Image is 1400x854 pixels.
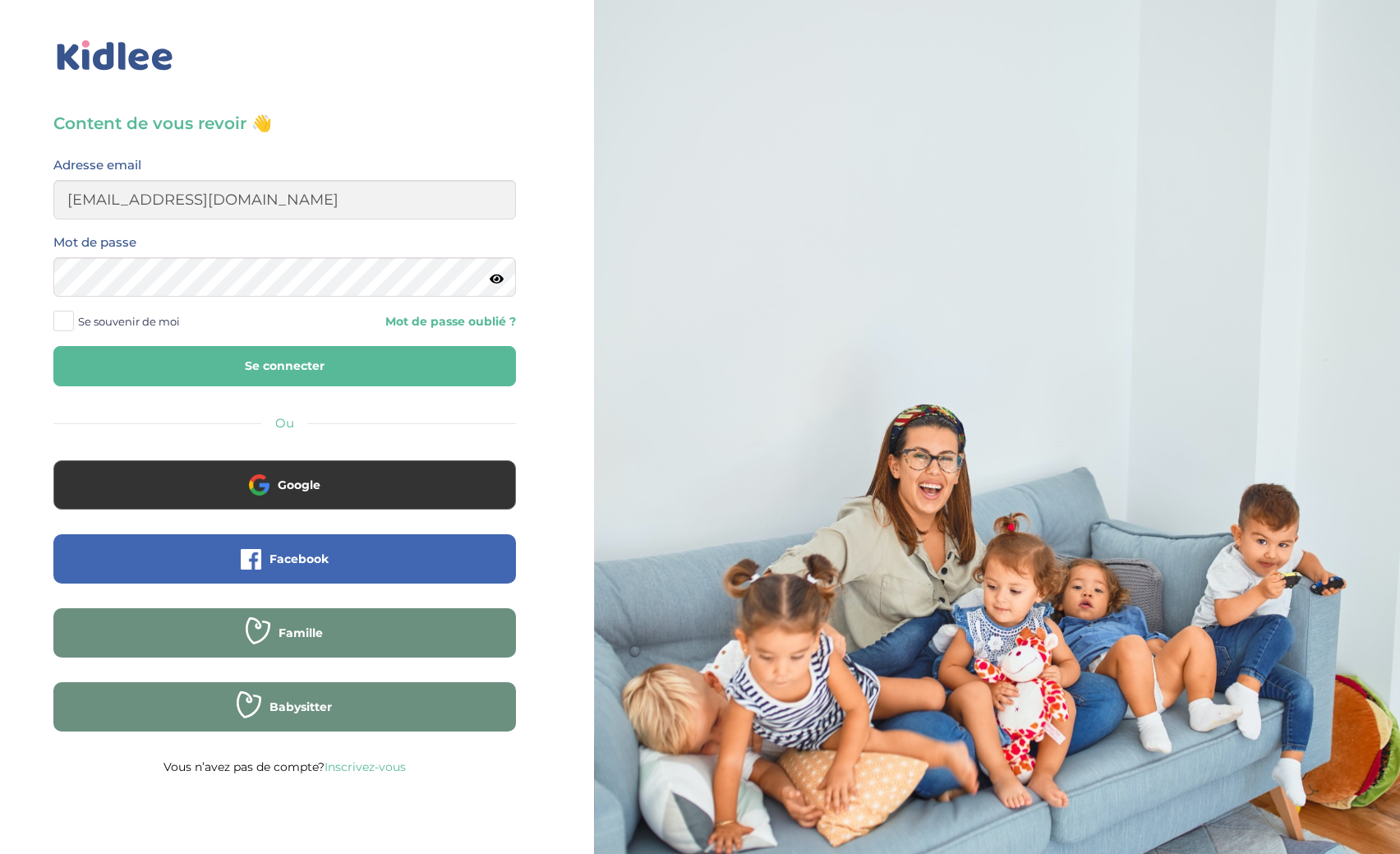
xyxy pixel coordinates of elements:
span: Facebook [269,551,329,567]
a: Famille [53,636,516,652]
span: Ou [275,415,294,431]
a: Google [53,488,516,504]
img: logo_kidlee_bleu [53,37,177,75]
button: Famille [53,608,516,658]
button: Se connecter [53,346,516,386]
button: Google [53,460,516,510]
span: Famille [279,625,323,641]
h3: Content de vous revoir 👋 [53,112,516,135]
img: google.png [249,474,269,495]
span: Babysitter [269,699,332,715]
label: Adresse email [53,155,141,176]
button: Babysitter [53,682,516,732]
a: Babysitter [53,710,516,726]
input: Email [53,180,516,219]
img: facebook.png [241,549,261,570]
button: Facebook [53,534,516,584]
label: Mot de passe [53,232,136,253]
a: Facebook [53,562,516,578]
a: Mot de passe oublié ? [297,314,515,330]
a: Inscrivez-vous [325,759,406,774]
p: Vous n’avez pas de compte? [53,756,516,778]
span: Google [278,477,320,493]
span: Se souvenir de moi [78,311,180,332]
